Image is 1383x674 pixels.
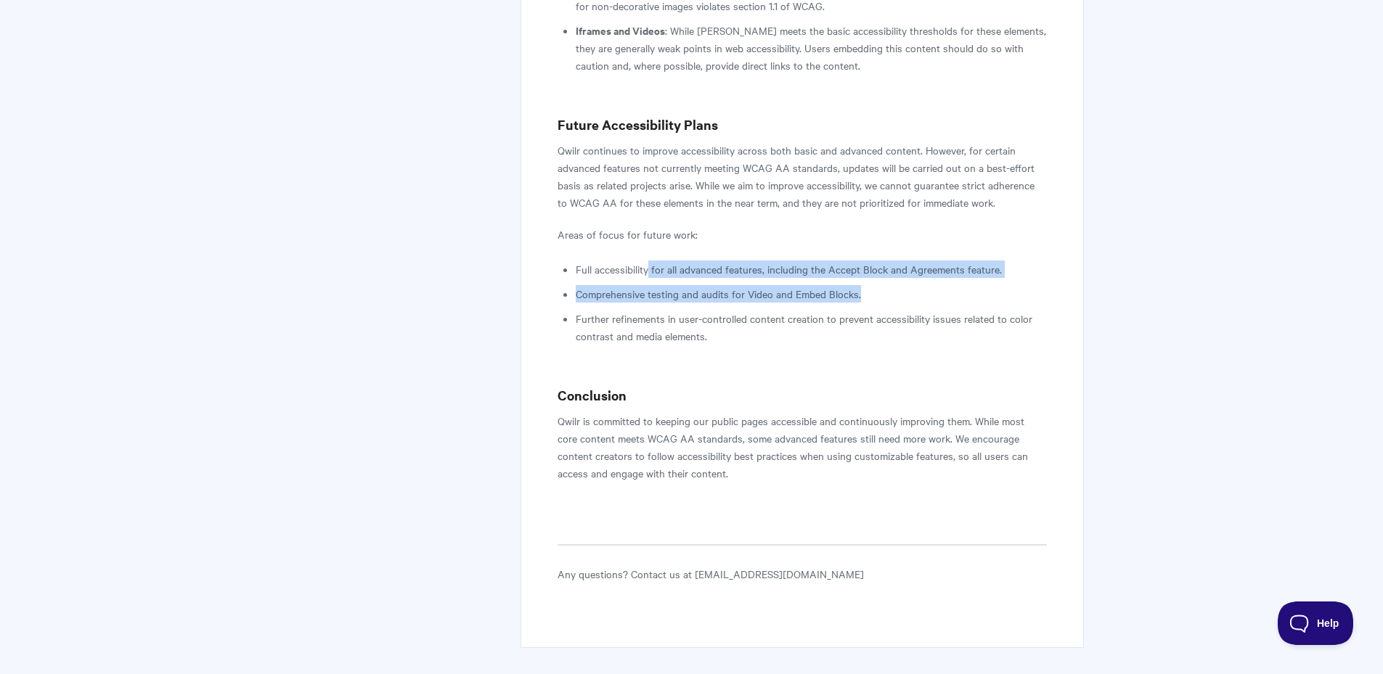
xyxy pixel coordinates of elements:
strong: Iframes and Videos [576,22,665,38]
h3: Future Accessibility Plans [558,115,1046,135]
li: Comprehensive testing and audits for Video and Embed Blocks. [576,285,1046,303]
p: Any questions? Contact us at [EMAIL_ADDRESS][DOMAIN_NAME] [558,565,1046,583]
li: Full accessibility for all advanced features, including the Accept Block and Agreements feature. [576,260,1046,278]
p: Areas of focus for future work: [558,226,1046,243]
li: : While [PERSON_NAME] meets the basic accessibility thresholds for these elements, they are gener... [576,22,1046,74]
iframe: Toggle Customer Support [1278,601,1354,645]
p: Qwilr continues to improve accessibility across both basic and advanced content. However, for cer... [558,141,1046,211]
li: Further refinements in user-controlled content creation to prevent accessibility issues related t... [576,310,1046,345]
h3: Conclusion [558,385,1046,406]
p: Qwilr is committed to keeping our public pages accessible and continuously improving them. While ... [558,412,1046,482]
